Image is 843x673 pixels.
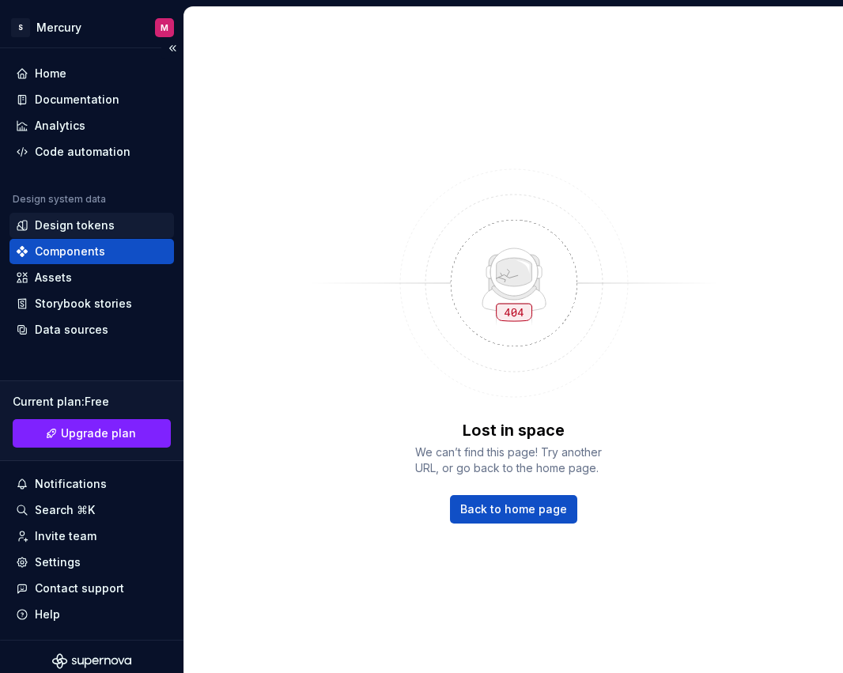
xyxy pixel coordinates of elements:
div: Settings [35,554,81,570]
button: Help [9,602,174,627]
p: Lost in space [463,419,565,441]
div: M [161,21,168,34]
a: Upgrade plan [13,419,171,448]
div: Assets [35,270,72,285]
a: Storybook stories [9,291,174,316]
span: Upgrade plan [61,425,136,441]
button: Contact support [9,576,174,601]
button: Collapse sidebar [161,37,183,59]
a: Assets [9,265,174,290]
div: Code automation [35,144,130,160]
div: Notifications [35,476,107,492]
div: Design tokens [35,217,115,233]
a: Back to home page [450,495,577,524]
a: Components [9,239,174,264]
a: Invite team [9,524,174,549]
button: Notifications [9,471,174,497]
div: Contact support [35,580,124,596]
div: Search ⌘K [35,502,95,518]
button: SMercuryM [3,10,180,44]
a: Code automation [9,139,174,164]
div: Home [35,66,66,81]
div: Data sources [35,322,108,338]
div: Help [35,607,60,622]
div: Storybook stories [35,296,132,312]
a: Settings [9,550,174,575]
div: Analytics [35,118,85,134]
div: Documentation [35,92,119,108]
div: Invite team [35,528,96,544]
div: Mercury [36,20,81,36]
div: Design system data [13,193,106,206]
span: Back to home page [460,501,567,517]
button: Search ⌘K [9,497,174,523]
a: Analytics [9,113,174,138]
div: Current plan : Free [13,394,171,410]
a: Documentation [9,87,174,112]
div: Components [35,244,105,259]
a: Home [9,61,174,86]
div: S [11,18,30,37]
a: Design tokens [9,213,174,238]
span: We can’t find this page! Try another URL, or go back to the home page. [415,444,613,476]
a: Data sources [9,317,174,342]
svg: Supernova Logo [52,653,131,669]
